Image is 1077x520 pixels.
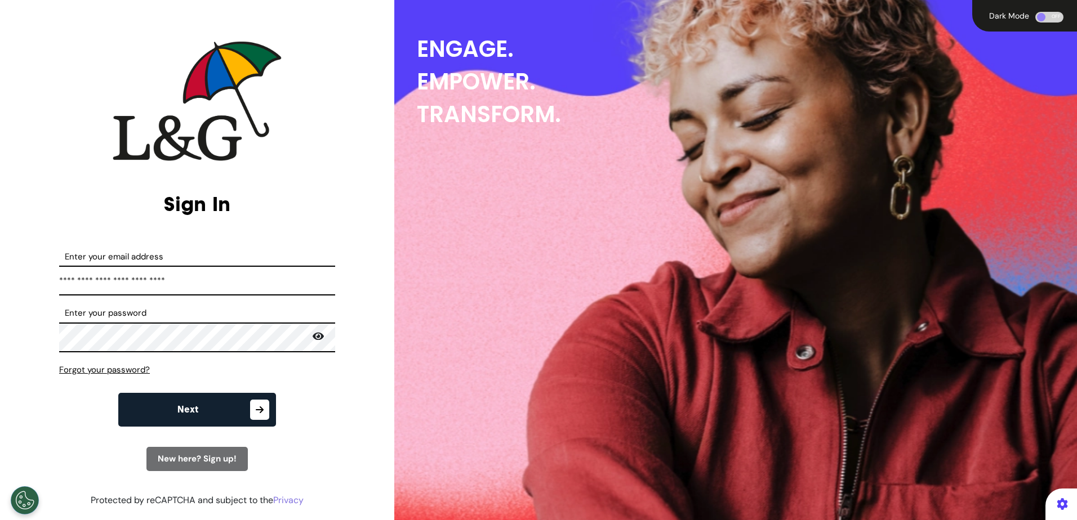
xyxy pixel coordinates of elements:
div: TRANSFORM. [417,98,1077,131]
div: Dark Mode [986,12,1033,20]
h2: Sign In [59,192,335,216]
div: EMPOWER. [417,65,1077,98]
label: Enter your password [59,307,335,320]
button: Next [118,393,276,427]
img: company logo [113,41,282,161]
span: Next [177,405,198,414]
button: Open Preferences [11,486,39,514]
div: OFF [1035,12,1063,23]
span: New here? Sign up! [158,453,237,464]
a: Terms of Service [183,508,251,519]
label: Enter your email address [59,250,335,263]
span: Forgot your password? [59,364,150,375]
div: ENGAGE. [417,33,1077,65]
